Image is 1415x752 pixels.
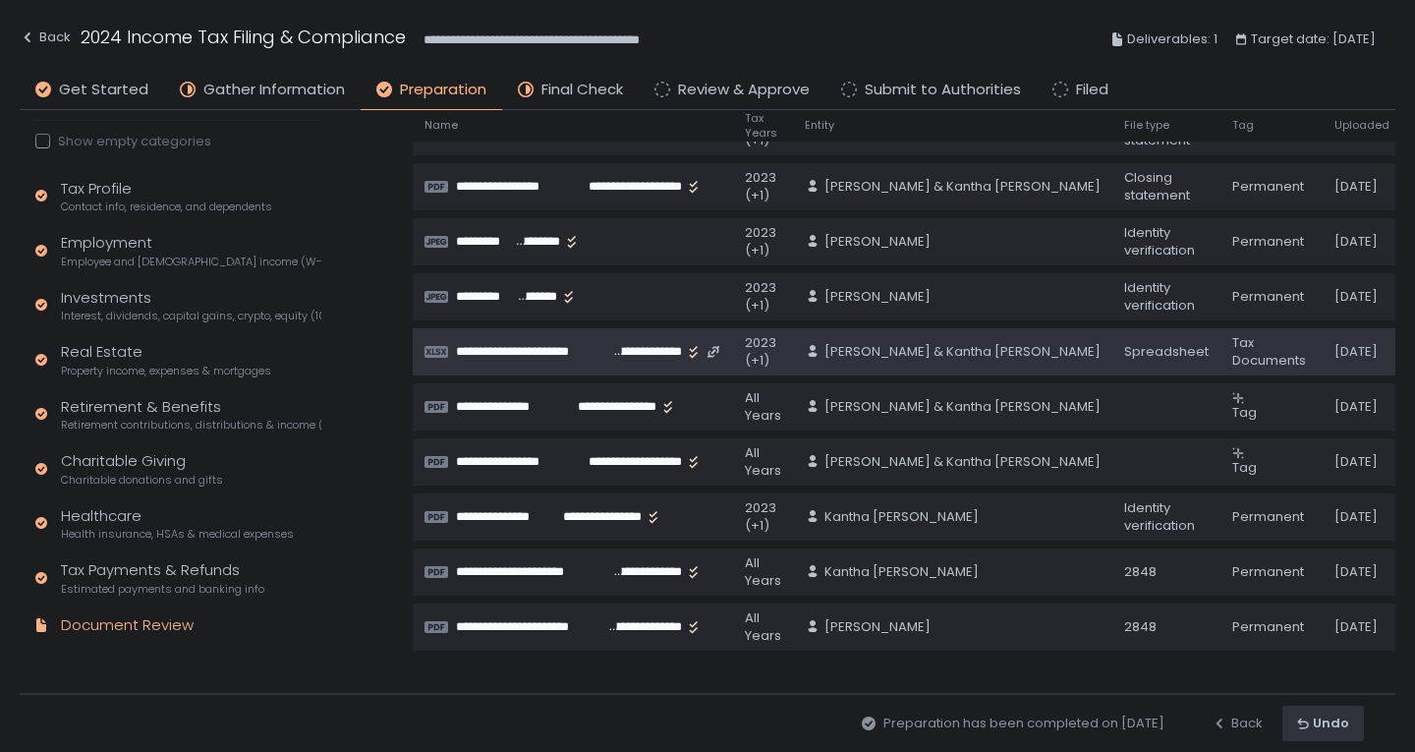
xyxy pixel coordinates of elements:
div: Back [1212,715,1263,732]
span: [DATE] [1334,233,1378,251]
div: Tax Profile [61,178,272,215]
span: Tax Years [745,111,781,141]
span: Gather Information [203,79,345,101]
span: File type [1124,118,1169,133]
div: Undo [1297,715,1349,732]
span: Entity [805,118,834,133]
span: [PERSON_NAME] [824,618,931,636]
span: [PERSON_NAME] [824,288,931,306]
div: Employment [61,232,321,269]
h1: 2024 Income Tax Filing & Compliance [81,24,406,50]
span: [DATE] [1334,618,1378,636]
span: Uploaded [1334,118,1389,133]
span: Interest, dividends, capital gains, crypto, equity (1099s, K-1s) [61,309,321,323]
span: Preparation [400,79,486,101]
span: Tag [1232,403,1257,422]
span: Estimated payments and banking info [61,582,264,597]
span: [DATE] [1334,508,1378,526]
span: [DATE] [1334,343,1378,361]
div: Tax Payments & Refunds [61,559,264,597]
span: [PERSON_NAME] & Kantha [PERSON_NAME] [824,398,1101,416]
span: Review & Approve [678,79,810,101]
span: Kantha [PERSON_NAME] [824,508,979,526]
span: Deliverables: 1 [1127,28,1217,51]
div: Document Review [61,614,194,637]
span: Filed [1076,79,1108,101]
span: Contact info, residence, and dependents [61,200,272,214]
span: [PERSON_NAME] & Kantha [PERSON_NAME] [824,178,1101,196]
span: [DATE] [1334,398,1378,416]
button: Undo [1282,706,1364,741]
button: Back [20,24,71,56]
div: Real Estate [61,341,271,378]
span: Employee and [DEMOGRAPHIC_DATA] income (W-2s) [61,255,321,269]
span: Kantha [PERSON_NAME] [824,563,979,581]
span: Health insurance, HSAs & medical expenses [61,527,294,542]
span: Name [424,118,458,133]
span: Get Started [59,79,148,101]
span: Preparation has been completed on [DATE] [883,715,1164,732]
span: [PERSON_NAME] & Kantha [PERSON_NAME] [824,453,1101,471]
div: Healthcare [61,505,294,543]
div: Investments [61,287,321,324]
span: [PERSON_NAME] & Kantha [PERSON_NAME] [824,343,1101,361]
span: Submit to Authorities [865,79,1021,101]
span: [DATE] [1334,178,1378,196]
span: Property income, expenses & mortgages [61,364,271,378]
span: [DATE] [1334,453,1378,471]
span: Tag [1232,458,1257,477]
div: Charitable Giving [61,450,223,488]
span: Final Check [541,79,623,101]
div: Back [20,26,71,49]
span: Tag [1232,118,1254,133]
span: [DATE] [1334,563,1378,581]
span: Target date: [DATE] [1251,28,1376,51]
span: [PERSON_NAME] [824,233,931,251]
span: Charitable donations and gifts [61,473,223,488]
div: Retirement & Benefits [61,396,321,434]
button: Back [1212,706,1263,741]
span: Retirement contributions, distributions & income (1099-R, 5498) [61,418,321,433]
span: [DATE] [1334,288,1378,306]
